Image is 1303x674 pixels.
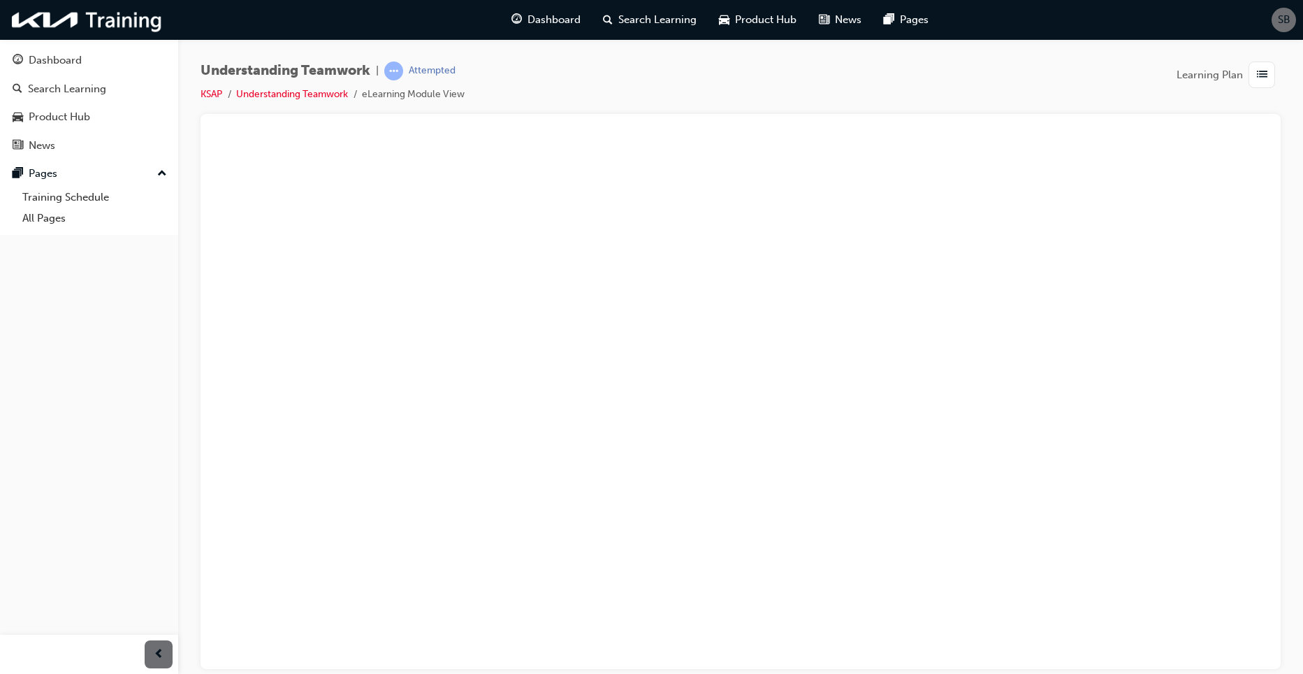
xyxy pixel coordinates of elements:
span: search-icon [13,83,22,96]
span: car-icon [13,111,23,124]
span: News [835,12,861,28]
div: News [29,138,55,154]
div: Pages [29,166,57,182]
span: Learning Plan [1177,67,1243,83]
span: pages-icon [13,168,23,180]
img: kia-training [7,6,168,34]
a: News [6,133,173,159]
span: Pages [900,12,929,28]
li: eLearning Module View [362,87,465,103]
span: SB [1278,12,1290,28]
span: guage-icon [13,55,23,67]
a: pages-iconPages [873,6,940,34]
span: news-icon [13,140,23,152]
span: Understanding Teamwork [201,63,370,79]
button: Pages [6,161,173,187]
span: up-icon [157,165,167,183]
button: Learning Plan [1177,62,1281,88]
div: Attempted [409,64,456,78]
a: KSAP [201,88,222,100]
a: car-iconProduct Hub [708,6,808,34]
a: Dashboard [6,48,173,73]
div: Search Learning [28,81,106,97]
a: Training Schedule [17,187,173,208]
button: DashboardSearch LearningProduct HubNews [6,45,173,161]
span: prev-icon [154,646,164,664]
button: SB [1272,8,1296,32]
span: Product Hub [735,12,796,28]
span: search-icon [603,11,613,29]
a: news-iconNews [808,6,873,34]
span: list-icon [1257,66,1267,84]
span: Dashboard [527,12,581,28]
a: search-iconSearch Learning [592,6,708,34]
span: | [376,63,379,79]
span: guage-icon [511,11,522,29]
a: All Pages [17,208,173,229]
a: Understanding Teamwork [236,88,348,100]
a: Product Hub [6,104,173,130]
span: news-icon [819,11,829,29]
span: pages-icon [884,11,894,29]
span: learningRecordVerb_ATTEMPT-icon [384,62,403,80]
a: Search Learning [6,76,173,102]
a: guage-iconDashboard [500,6,592,34]
div: Product Hub [29,109,90,125]
span: car-icon [719,11,729,29]
div: Dashboard [29,52,82,69]
span: Search Learning [618,12,697,28]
